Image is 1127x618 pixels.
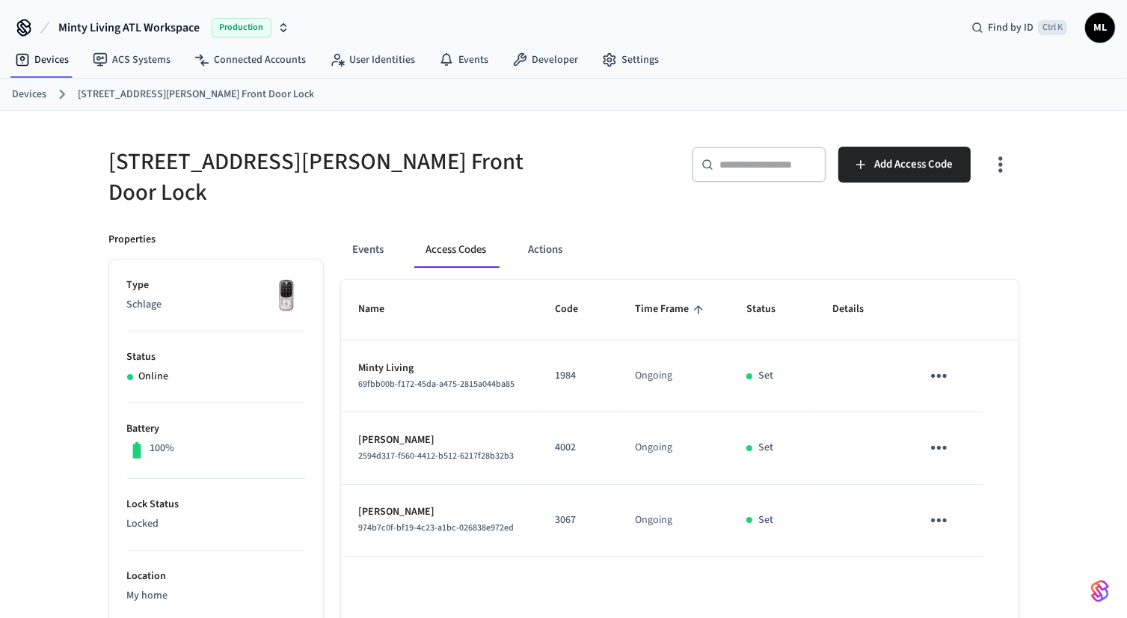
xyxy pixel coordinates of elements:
a: Devices [3,46,81,73]
span: Time Frame [635,298,708,321]
span: 69fbb00b-f172-45da-a475-2815a044ba85 [359,378,515,391]
p: [PERSON_NAME] [359,504,519,520]
td: Ongoing [617,412,728,484]
span: 974b7c0f-bf19-4c23-a1bc-026838e972ed [359,521,515,534]
button: Actions [517,232,575,268]
p: Battery [127,421,305,437]
a: Connected Accounts [182,46,318,73]
p: Type [127,278,305,293]
p: Schlage [127,297,305,313]
a: Developer [500,46,590,73]
p: Set [758,513,773,528]
a: Events [427,46,500,73]
span: Name [359,298,405,321]
p: Set [758,440,773,456]
p: Set [758,368,773,384]
div: Find by IDCtrl K [959,14,1079,41]
img: SeamLogoGradient.69752ec5.svg [1091,579,1109,603]
p: Lock Status [127,497,305,513]
span: Production [212,18,271,37]
p: 4002 [555,440,599,456]
span: Find by ID [988,20,1034,35]
a: ACS Systems [81,46,182,73]
span: Add Access Code [874,155,953,174]
span: Minty Living ATL Workspace [58,19,200,37]
p: [PERSON_NAME] [359,432,519,448]
p: Location [127,569,305,584]
td: Ongoing [617,340,728,412]
button: ML [1085,13,1115,43]
p: Locked [127,516,305,532]
p: Status [127,349,305,365]
a: [STREET_ADDRESS][PERSON_NAME] Front Door Lock [78,87,314,103]
p: 100% [150,441,174,456]
a: Settings [590,46,671,73]
p: Properties [109,232,156,248]
span: ML [1087,14,1114,41]
td: Ongoing [617,485,728,557]
button: Access Codes [414,232,499,268]
p: 3067 [555,513,599,528]
button: Events [341,232,396,268]
a: User Identities [318,46,427,73]
h5: [STREET_ADDRESS][PERSON_NAME] Front Door Lock [109,147,555,208]
button: Add Access Code [838,147,971,183]
p: 1984 [555,368,599,384]
p: Online [139,369,169,385]
a: Devices [12,87,46,103]
span: Code [555,298,598,321]
span: Ctrl K [1038,20,1067,35]
span: Details [833,298,884,321]
p: Minty Living [359,361,519,376]
p: My home [127,588,305,604]
span: 2594d317-f560-4412-b512-6217f28b32b3 [359,450,515,462]
table: sticky table [341,280,1019,556]
img: Yale Assure Touchscreen Wifi Smart Lock, Satin Nickel, Front [268,278,305,315]
div: ant example [341,232,1019,268]
span: Status [746,298,795,321]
